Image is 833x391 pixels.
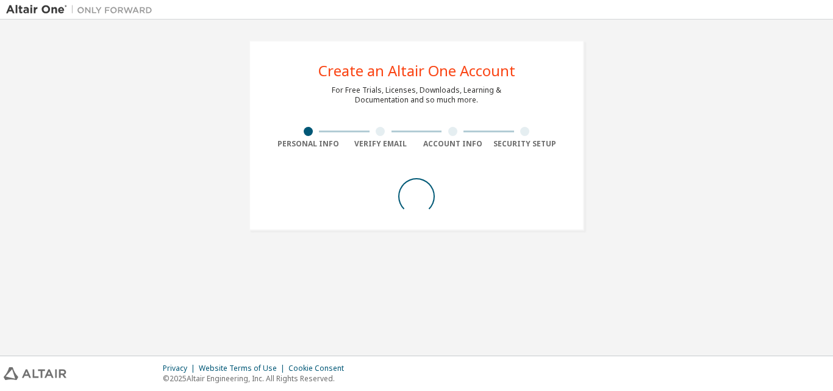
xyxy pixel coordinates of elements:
[272,139,345,149] div: Personal Info
[163,373,351,384] p: © 2025 Altair Engineering, Inc. All Rights Reserved.
[489,139,562,149] div: Security Setup
[199,364,288,373] div: Website Terms of Use
[163,364,199,373] div: Privacy
[416,139,489,149] div: Account Info
[6,4,159,16] img: Altair One
[345,139,417,149] div: Verify Email
[332,85,501,105] div: For Free Trials, Licenses, Downloads, Learning & Documentation and so much more.
[288,364,351,373] div: Cookie Consent
[4,367,66,380] img: altair_logo.svg
[318,63,515,78] div: Create an Altair One Account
